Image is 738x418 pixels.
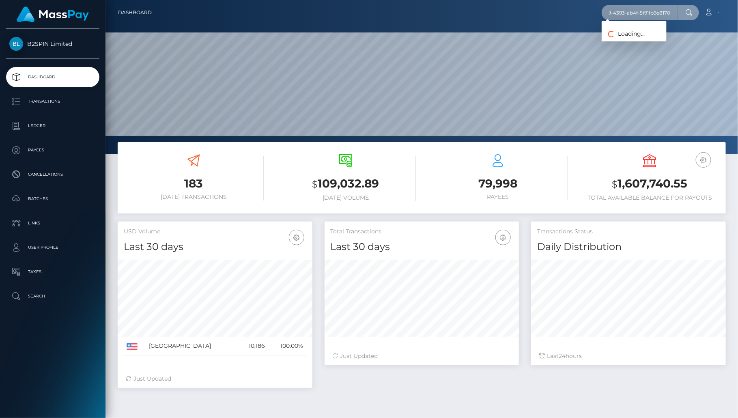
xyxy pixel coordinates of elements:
td: 10,186 [238,337,268,356]
a: Batches [6,189,99,209]
p: Taxes [9,266,96,278]
h4: Daily Distribution [537,240,720,254]
div: Just Updated [126,375,304,383]
h5: USD Volume [124,228,306,236]
span: B2SPIN Limited [6,40,99,47]
td: 100.00% [268,337,306,356]
a: Links [6,213,99,233]
h5: Transactions Status [537,228,720,236]
h6: [DATE] Transactions [124,194,264,200]
td: [GEOGRAPHIC_DATA] [146,337,238,356]
p: Links [9,217,96,229]
small: $ [312,179,318,190]
p: Payees [9,144,96,156]
img: B2SPIN Limited [9,37,23,51]
p: Search [9,290,96,302]
img: US.png [127,343,138,350]
div: Last hours [539,352,718,360]
h4: Last 30 days [124,240,306,254]
h3: 109,032.89 [276,176,416,192]
h6: Total Available Balance for Payouts [580,194,720,201]
p: Batches [9,193,96,205]
a: Ledger [6,116,99,136]
h6: [DATE] Volume [276,194,416,201]
small: $ [612,179,618,190]
a: Transactions [6,91,99,112]
h3: 1,607,740.55 [580,176,720,192]
a: Payees [6,140,99,160]
h4: Last 30 days [331,240,513,254]
h6: Payees [428,194,568,200]
p: User Profile [9,241,96,254]
a: Dashboard [6,67,99,87]
a: Cancellations [6,164,99,185]
img: MassPay Logo [17,6,89,22]
p: Transactions [9,95,96,108]
p: Dashboard [9,71,96,83]
span: Loading... [602,30,645,37]
a: Taxes [6,262,99,282]
h3: 79,998 [428,176,568,192]
p: Cancellations [9,168,96,181]
a: User Profile [6,237,99,258]
p: Ledger [9,120,96,132]
a: Dashboard [118,4,152,21]
span: 24 [559,352,566,360]
h5: Total Transactions [331,228,513,236]
a: Search [6,286,99,306]
h3: 183 [124,176,264,192]
div: Just Updated [333,352,511,360]
input: Search... [602,5,678,20]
